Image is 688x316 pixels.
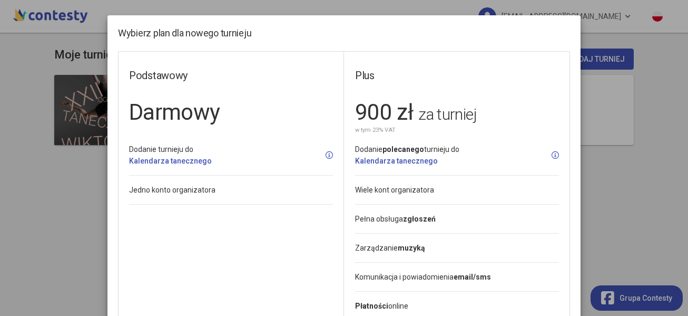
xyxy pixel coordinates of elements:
[355,157,438,165] a: Kalendarza tanecznego
[129,143,212,167] div: Dodanie turnieju do
[355,176,559,205] li: Wiele kont organizatora
[118,26,251,41] h5: Wybierz plan dla nowego turnieju
[355,205,559,234] li: Pełna obsługa
[129,157,212,165] a: Kalendarza tanecznego
[355,263,559,292] li: Komunikacja i powiadomienia
[355,95,559,130] h1: 900 zł
[355,234,559,263] li: Zarządzanie
[398,244,425,252] strong: muzyką
[355,126,396,135] small: w tym 23% VAT
[355,68,559,84] h4: Plus
[418,105,476,123] span: za turniej
[454,273,491,281] strong: email/sms
[382,145,424,154] strong: polecanego
[403,215,436,223] strong: zgłoszeń
[129,68,333,84] h4: Podstawowy
[355,302,388,310] strong: Płatności
[129,95,333,130] h1: Darmowy
[129,176,333,205] li: Jedno konto organizatora
[355,143,459,167] div: Dodanie turnieju do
